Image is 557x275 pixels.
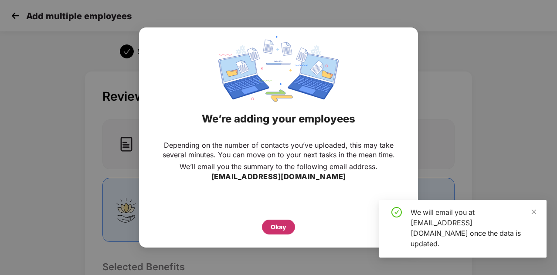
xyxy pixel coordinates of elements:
p: Depending on the number of contacts you’ve uploaded, this may take several minutes. You can move ... [156,140,401,160]
div: We’re adding your employees [150,102,407,136]
p: We’ll email you the summary to the following email address. [180,162,377,171]
img: svg+xml;base64,PHN2ZyBpZD0iRGF0YV9zeW5jaW5nIiB4bWxucz0iaHR0cDovL3d3dy53My5vcmcvMjAwMC9zdmciIHdpZH... [218,36,339,102]
div: We will email you at [EMAIL_ADDRESS][DOMAIN_NAME] once the data is updated. [411,207,536,249]
span: close [531,209,537,215]
div: Okay [271,222,286,232]
span: check-circle [391,207,402,217]
h3: [EMAIL_ADDRESS][DOMAIN_NAME] [211,171,346,183]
